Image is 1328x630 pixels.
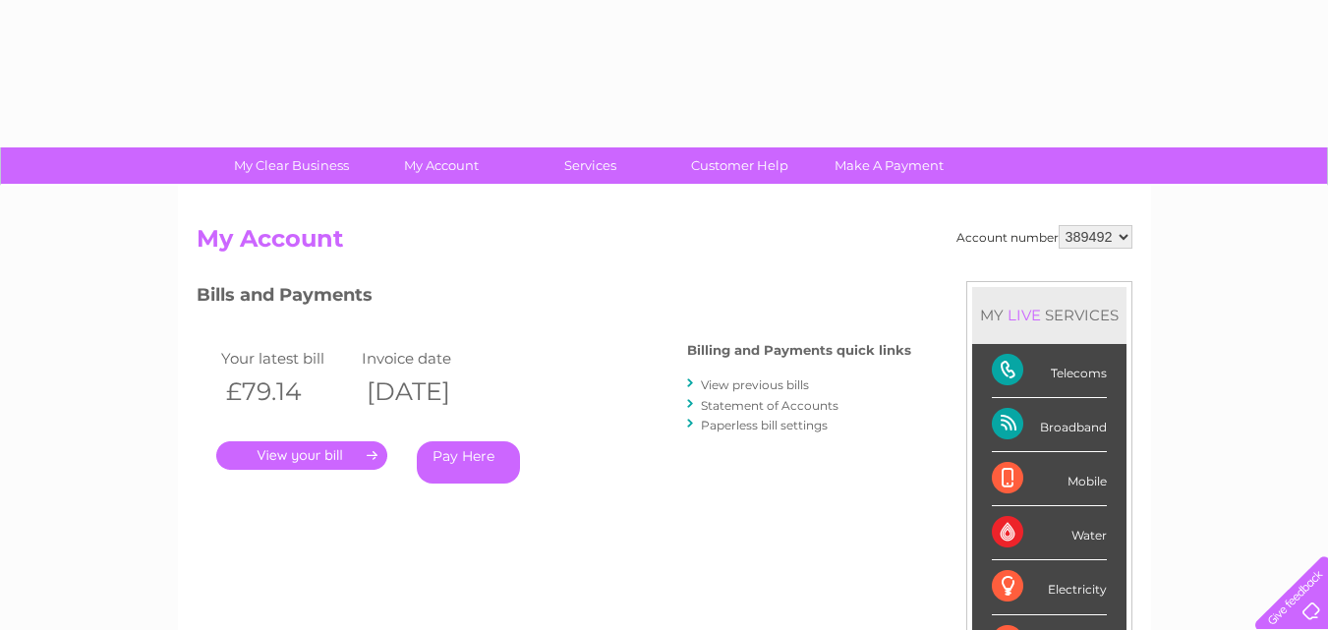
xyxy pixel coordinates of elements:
[701,377,809,392] a: View previous bills
[197,225,1132,262] h2: My Account
[992,452,1107,506] div: Mobile
[992,344,1107,398] div: Telecoms
[216,372,358,412] th: £79.14
[972,287,1126,343] div: MY SERVICES
[992,560,1107,614] div: Electricity
[992,398,1107,452] div: Broadband
[357,345,498,372] td: Invoice date
[956,225,1132,249] div: Account number
[417,441,520,484] a: Pay Here
[509,147,671,184] a: Services
[687,343,911,358] h4: Billing and Payments quick links
[210,147,373,184] a: My Clear Business
[360,147,522,184] a: My Account
[216,345,358,372] td: Your latest bill
[357,372,498,412] th: [DATE]
[701,418,828,432] a: Paperless bill settings
[701,398,838,413] a: Statement of Accounts
[992,506,1107,560] div: Water
[197,281,911,315] h3: Bills and Payments
[659,147,821,184] a: Customer Help
[216,441,387,470] a: .
[808,147,970,184] a: Make A Payment
[1004,306,1045,324] div: LIVE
